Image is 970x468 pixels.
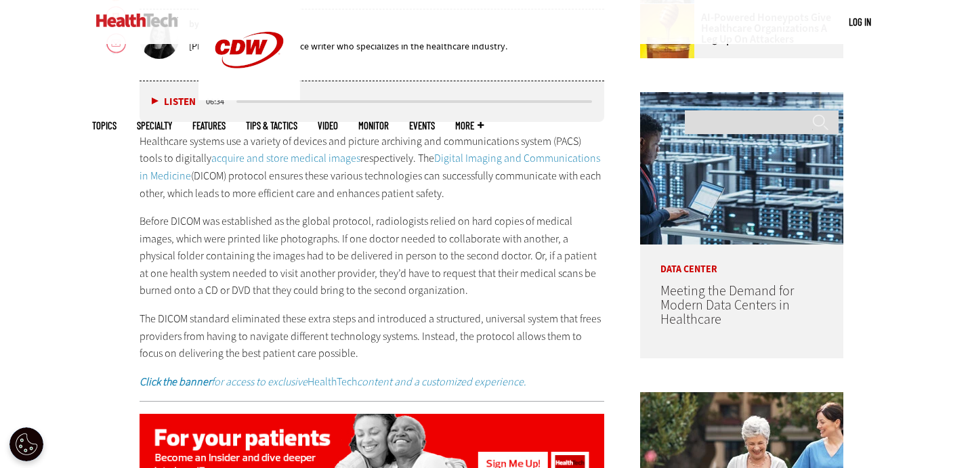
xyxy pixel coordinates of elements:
[9,427,43,461] div: Cookie Settings
[409,121,435,131] a: Events
[455,121,484,131] span: More
[192,121,226,131] a: Features
[96,14,178,27] img: Home
[140,375,526,389] a: Click the bannerfor access to exclusiveHealthTechcontent and a customized experience.
[358,121,389,131] a: MonITor
[137,121,172,131] span: Specialty
[140,310,604,362] p: The DICOM standard eliminated these extra steps and introduced a structured, universal system tha...
[140,213,604,299] p: Before DICOM was established as the global protocol, radiologists relied on hard copies of medica...
[640,92,843,244] img: engineer with laptop overlooking data center
[140,375,211,389] em: Click the banner
[640,244,843,274] p: Data Center
[246,121,297,131] a: Tips & Tactics
[318,121,338,131] a: Video
[357,375,526,389] em: content and a customized experience.
[9,427,43,461] button: Open Preferences
[92,121,117,131] span: Topics
[211,151,360,165] a: acquire and store medical images
[660,282,794,328] a: Meeting the Demand for Modern Data Centers in Healthcare
[849,16,871,28] a: Log in
[140,133,604,202] p: Healthcare systems use a variety of devices and picture archiving and communications system (PACS...
[211,375,308,389] em: for access to exclusive
[140,151,600,183] a: Digital Imaging and Communications in Medicine
[849,15,871,29] div: User menu
[198,89,300,104] a: CDW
